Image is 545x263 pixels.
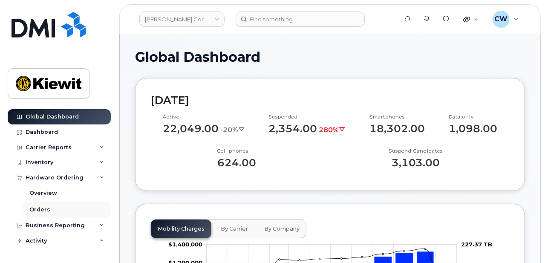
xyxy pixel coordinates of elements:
[369,123,425,134] p: 18,302.00
[268,114,346,121] p: Suspended
[135,49,525,64] h1: Global Dashboard
[461,240,492,247] tspan: 227.37 TB
[449,114,497,121] p: Data only
[389,148,443,155] p: Suspend Candidates
[508,226,539,257] iframe: Messenger Launcher
[168,240,202,247] tspan: $1,400,000
[163,114,245,121] p: Active
[264,225,300,232] span: By Company
[389,157,443,168] p: 3,103.00
[319,126,346,134] span: 280%
[217,148,256,155] p: Cell phones
[268,123,346,134] p: 2,354.00
[369,114,425,121] p: Smartphones
[220,126,245,134] span: -20%
[151,94,509,107] h2: [DATE]
[163,123,245,134] p: 22,049.00
[217,157,256,168] p: 624.00
[221,225,248,232] span: By Carrier
[449,123,497,134] p: 1,098.00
